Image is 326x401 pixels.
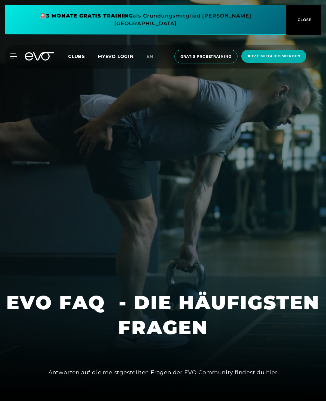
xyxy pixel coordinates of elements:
[173,50,239,63] a: Gratis Probetraining
[98,54,134,59] a: MYEVO LOGIN
[296,17,312,23] span: CLOSE
[286,5,321,35] button: CLOSE
[48,367,278,377] div: Antworten auf die meistgestellten Fragen der EVO Community findest du hier
[5,290,321,340] h1: EVO FAQ - DIE HÄUFIGSTEN FRAGEN
[68,54,85,59] span: Clubs
[146,54,153,59] span: en
[247,54,301,59] span: Jetzt Mitglied werden
[146,53,161,60] a: en
[181,54,231,59] span: Gratis Probetraining
[68,53,98,59] a: Clubs
[239,50,308,63] a: Jetzt Mitglied werden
